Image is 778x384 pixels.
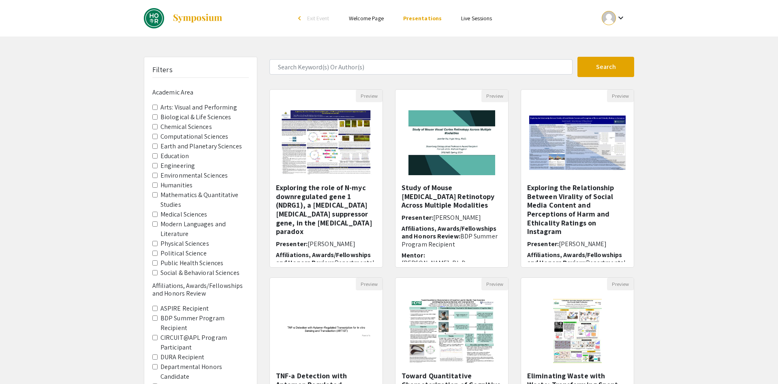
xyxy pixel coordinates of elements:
[593,9,634,27] button: Expand account dropdown
[144,8,164,28] img: DREAMS: Spring 2024
[356,278,383,290] button: Preview
[160,103,237,112] label: Arts: Visual and Performing
[402,224,496,240] span: Affiliations, Awards/Fellowships and Honors Review:
[527,240,628,248] h6: Presenter:
[527,183,628,236] h5: Exploring the Relationship Between Virality of Social Media Content and Perceptions of Harm and E...
[160,304,209,313] label: ASPIRE Recipient
[160,132,228,142] label: Computational Sciences
[521,89,634,268] div: Open Presentation <p><span style="background-color: transparent; color: rgb(0, 0, 0);">Exploring ...
[160,333,249,352] label: CIRCUIT@APL Program Participant
[607,278,634,290] button: Preview
[152,88,249,96] h6: Academic Area
[402,259,502,267] p: [PERSON_NAME], Ph.D.
[160,268,239,278] label: Social & Behavioral Sciences
[6,348,34,378] iframe: Chat
[616,13,626,23] mat-icon: Expand account dropdown
[160,142,242,151] label: Earth and Planetary Sciences
[607,90,634,102] button: Preview
[400,290,503,371] img: <p><span style="background-color: transparent; color: rgb(0, 0, 0);">Toward Quantitative Characte...
[276,240,376,248] h6: Presenter:
[160,210,207,219] label: Medical Sciences
[545,290,610,371] img: <p>Eliminating Waste with Waste: Transforming Spent Coffee Grounds into Microrobots for Water Tre...
[298,16,303,21] div: arrow_back_ios
[160,171,228,180] label: Environmental Sciences
[349,15,384,22] a: Welcome Page
[481,90,508,102] button: Preview
[172,13,223,23] img: Symposium by ForagerOne
[269,89,383,268] div: Open Presentation <p>Exploring the role of N-myc downregulated gene 1 (NDRG1), a prostate metasta...
[144,8,223,28] a: DREAMS: Spring 2024
[160,362,249,382] label: Departmental Honors Candidate
[152,282,249,297] h6: Affiliations, Awards/Fellowships and Honors Review
[270,296,383,366] img: <p><span style="background-color: transparent; color: rgb(0, 0, 0);">TNF-a Detection with Aptamer...
[160,151,189,161] label: Education
[160,352,204,362] label: DURA Recipient
[433,213,481,222] span: [PERSON_NAME]
[481,278,508,290] button: Preview
[577,57,634,77] button: Search
[527,251,622,267] span: Affiliations, Awards/Fellowships and Honors Review:
[400,102,503,183] img: <p class="ql-align-center">Study of Mouse Visual Cortex Retinotopy Across Multiple Modalities</p>
[395,89,509,268] div: Open Presentation <p class="ql-align-center">Study of Mouse Visual Cortex Retinotopy Across Multi...
[461,15,492,22] a: Live Sessions
[160,112,231,122] label: Biological & Life Sciences
[160,239,209,249] label: Physical Sciences
[160,219,249,239] label: Modern Languages and Literature
[160,122,212,132] label: Chemical Sciences
[276,183,376,236] h5: Exploring the role of N-myc downregulated gene 1 (NDRG1), a [MEDICAL_DATA] [MEDICAL_DATA] suppres...
[356,90,383,102] button: Preview
[160,249,207,258] label: Political Science
[402,183,502,210] h5: Study of Mouse [MEDICAL_DATA] Retinotopy Across Multiple Modalities
[160,258,223,268] label: Public Health Sciences
[273,102,380,183] img: <p>Exploring the role of N-myc downregulated gene 1 (NDRG1), a prostate metastasis suppressor gen...
[152,65,173,74] h5: Filters
[160,180,192,190] label: Humanities
[402,214,502,221] h6: Presenter:
[559,240,607,248] span: [PERSON_NAME]
[402,232,498,248] span: BDP Summer Program Recipient
[308,240,355,248] span: [PERSON_NAME]
[521,107,634,178] img: <p><span style="background-color: transparent; color: rgb(0, 0, 0);">Exploring the Relationship B...
[160,313,249,333] label: BDP Summer Program Recipient
[403,15,442,22] a: Presentations
[160,190,249,210] label: Mathematics & Quantitative Studies
[269,59,573,75] input: Search Keyword(s) Or Author(s)
[307,15,329,22] span: Exit Event
[402,251,425,260] span: Mentor:
[276,251,371,267] span: Affiliations, Awards/Fellowships and Honors Review:
[160,161,195,171] label: Engineering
